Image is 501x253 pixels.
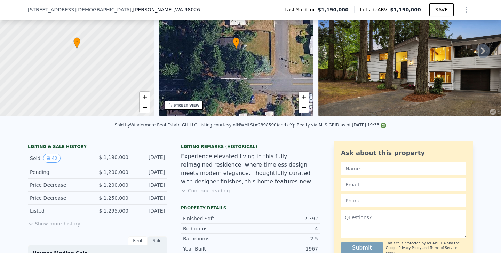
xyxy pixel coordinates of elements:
button: Show more history [28,217,80,227]
div: Sold by Windermere Real Estate GH LLC . [115,123,199,128]
span: Last Sold for [285,6,318,13]
span: Lotside ARV [360,6,390,13]
div: [DATE] [134,207,165,214]
span: + [302,92,306,101]
a: Zoom out [140,102,150,113]
div: 2,392 [250,215,318,222]
span: , WA 98026 [174,7,200,13]
span: • [73,38,80,45]
div: Price Decrease [30,182,92,189]
div: 4 [250,225,318,232]
div: [DATE] [134,194,165,201]
div: Sale [148,236,167,245]
div: • [233,37,240,49]
div: LISTING & SALE HISTORY [28,144,167,151]
div: Rent [128,236,148,245]
span: $ 1,200,000 [99,169,128,175]
div: • [73,37,80,49]
span: − [142,103,147,112]
div: Sold [30,154,92,163]
button: Continue reading [181,187,230,194]
div: Listing Remarks (Historical) [181,144,320,149]
button: Show Options [459,3,473,17]
span: $1,190,000 [318,6,349,13]
span: $ 1,200,000 [99,182,128,188]
div: Bedrooms [183,225,250,232]
div: [DATE] [134,154,165,163]
div: Ask about this property [341,148,466,158]
img: NWMLS Logo [381,123,386,128]
span: $ 1,190,000 [99,154,128,160]
span: [STREET_ADDRESS][DEMOGRAPHIC_DATA] [28,6,132,13]
a: Terms of Service [430,246,457,250]
input: Phone [341,194,466,207]
button: View historical data [43,154,60,163]
span: • [233,38,240,45]
div: Bathrooms [183,235,250,242]
span: $1,190,000 [390,7,421,13]
input: Name [341,162,466,175]
div: 2.5 [250,235,318,242]
div: Year Built [183,245,250,252]
div: [DATE] [134,182,165,189]
a: Privacy Policy [399,246,421,250]
div: Pending [30,169,92,176]
a: Zoom in [299,92,309,102]
span: + [142,92,147,101]
span: , [PERSON_NAME] [132,6,200,13]
div: Property details [181,205,320,211]
div: [DATE] [134,169,165,176]
span: $ 1,295,000 [99,208,128,214]
div: STREET VIEW [174,103,200,108]
div: 1967 [250,245,318,252]
a: Zoom in [140,92,150,102]
a: Zoom out [299,102,309,113]
div: Finished Sqft [183,215,250,222]
input: Email [341,178,466,191]
span: − [302,103,306,112]
div: Listed [30,207,92,214]
div: Price Decrease [30,194,92,201]
div: Experience elevated living in this fully reimagined residence, where timeless design meets modern... [181,152,320,186]
button: SAVE [429,3,454,16]
span: $ 1,250,000 [99,195,128,201]
div: Listing courtesy of NWMLS (#2398590) and eXp Realty via MLS GRID as of [DATE] 19:33 [198,123,386,128]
